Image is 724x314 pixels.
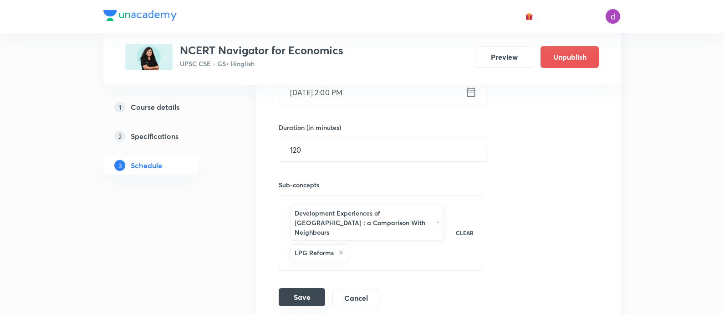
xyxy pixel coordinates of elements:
[279,138,488,161] input: 120
[332,289,379,307] button: Cancel
[279,288,325,306] button: Save
[103,10,177,21] img: Company Logo
[131,160,162,171] h5: Schedule
[295,248,334,257] h6: LPG Reforms
[522,9,536,24] button: avatar
[279,180,483,190] h6: Sub-concepts
[114,102,125,113] p: 1
[131,131,178,142] h5: Specifications
[279,123,341,132] h6: Duration (in minutes)
[103,10,177,23] a: Company Logo
[540,46,599,68] button: Unpublish
[131,102,179,113] h5: Course details
[475,46,533,68] button: Preview
[295,208,432,237] h6: Development Experiences of [GEOGRAPHIC_DATA] : a Comparison With Neighbours
[114,131,125,142] p: 2
[605,9,621,24] img: Divyarani choppa
[180,59,343,68] p: UPSC CSE - GS • Hinglish
[456,229,474,237] p: CLEAR
[125,44,173,70] img: 07A7AD4C-4FEC-4449-BF38-C29973A147DC_plus.png
[103,98,227,116] a: 1Course details
[525,12,533,21] img: avatar
[103,127,227,145] a: 2Specifications
[180,44,343,57] h3: NCERT Navigator for Economics
[114,160,125,171] p: 3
